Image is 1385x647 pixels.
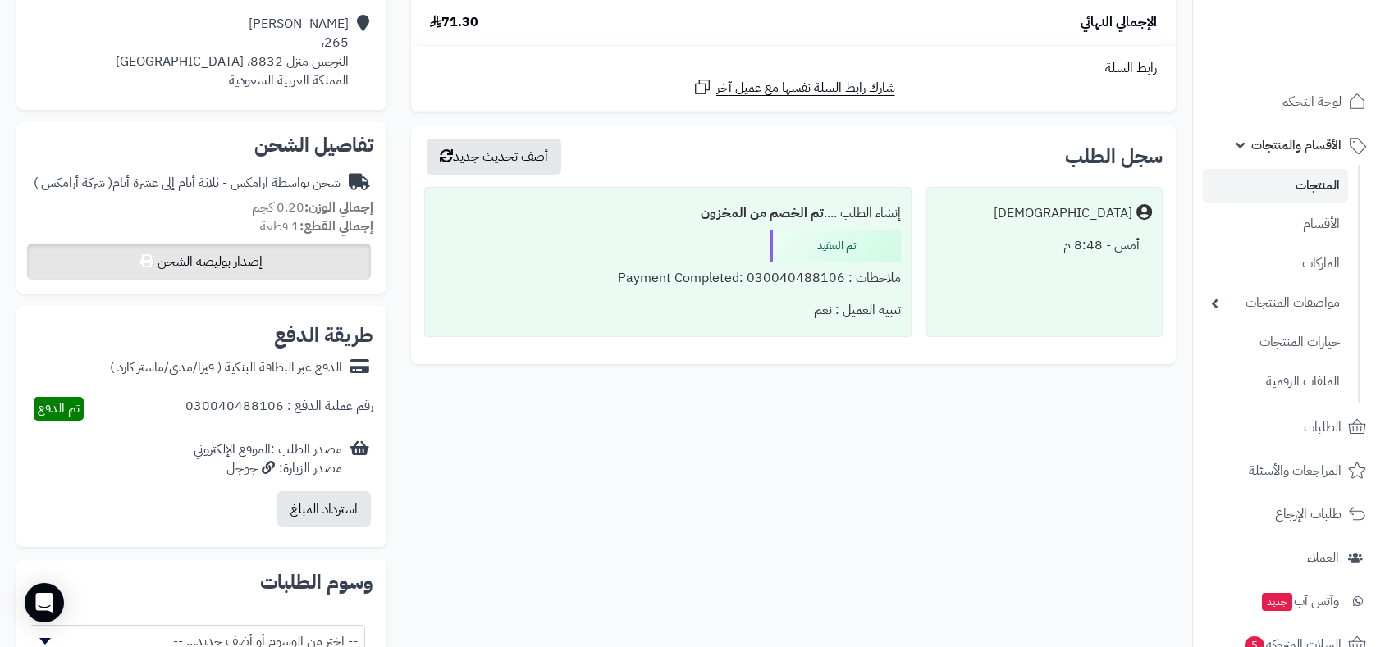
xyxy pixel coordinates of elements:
[34,174,341,193] div: شحن بواسطة ارامكس - ثلاثة أيام إلى عشرة أيام
[418,59,1169,78] div: رابط السلة
[701,203,824,223] b: تم الخصم من المخزون
[1203,207,1348,242] a: الأقسام
[110,358,342,377] div: الدفع عبر البطاقة البنكية ( فيزا/مدى/ماستر كارد )
[1203,538,1375,577] a: العملاء
[770,230,901,262] div: تم التنفيذ
[430,13,478,32] span: 71.30
[435,198,901,230] div: إنشاء الطلب ....
[1203,408,1375,447] a: الطلبات
[30,135,373,155] h2: تفاصيل الشحن
[194,459,342,478] div: مصدر الزيارة: جوجل
[692,77,895,98] a: شارك رابط السلة نفسها مع عميل آخر
[30,572,373,592] h2: وسوم الطلبات
[435,294,901,326] div: تنبيه العميل : نعم
[1065,147,1163,166] h3: سجل الطلب
[304,198,373,217] strong: إجمالي الوزن:
[25,583,64,622] div: Open Intercom Messenger
[277,491,371,527] button: استرداد المبلغ
[427,139,561,175] button: أضف تحديث جديد
[1081,13,1157,32] span: الإجمالي النهائي
[27,244,371,280] button: إصدار بوليصة الشحن
[1203,246,1348,281] a: الماركات
[994,204,1132,223] div: [DEMOGRAPHIC_DATA]
[34,173,112,193] span: ( شركة أرامكس )
[1262,593,1292,611] span: جديد
[1203,364,1348,399] a: الملفات الرقمية
[937,230,1152,262] div: أمس - 8:48 م
[274,326,373,345] h2: طريقة الدفع
[1203,325,1348,360] a: خيارات المنتجات
[1307,546,1339,569] span: العملاء
[1260,590,1339,613] span: وآتس آب
[252,198,373,217] small: 0.20 كجم
[1203,82,1375,121] a: لوحة التحكم
[194,440,342,478] div: مصدر الطلب :الموقع الإلكتروني
[116,15,349,89] div: [PERSON_NAME] 265، النرجس منزل 8832، [GEOGRAPHIC_DATA] المملكة العربية السعودية
[38,399,80,418] span: تم الدفع
[1203,581,1375,621] a: وآتس آبجديد
[260,216,373,236] small: 1 قطعة
[185,397,373,421] div: رقم عملية الدفع : 030040488106
[299,216,373,236] strong: إجمالي القطع:
[1304,416,1342,439] span: الطلبات
[1275,503,1342,526] span: طلبات الإرجاع
[716,79,895,98] span: شارك رابط السلة نفسها مع عميل آخر
[1281,90,1342,113] span: لوحة التحكم
[1203,494,1375,534] a: طلبات الإرجاع
[1203,451,1375,490] a: المراجعات والأسئلة
[1203,285,1348,321] a: مواصفات المنتجات
[1249,459,1342,482] span: المراجعات والأسئلة
[435,262,901,294] div: ملاحظات : Payment Completed: 030040488106
[1251,134,1342,157] span: الأقسام والمنتجات
[1203,169,1348,203] a: المنتجات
